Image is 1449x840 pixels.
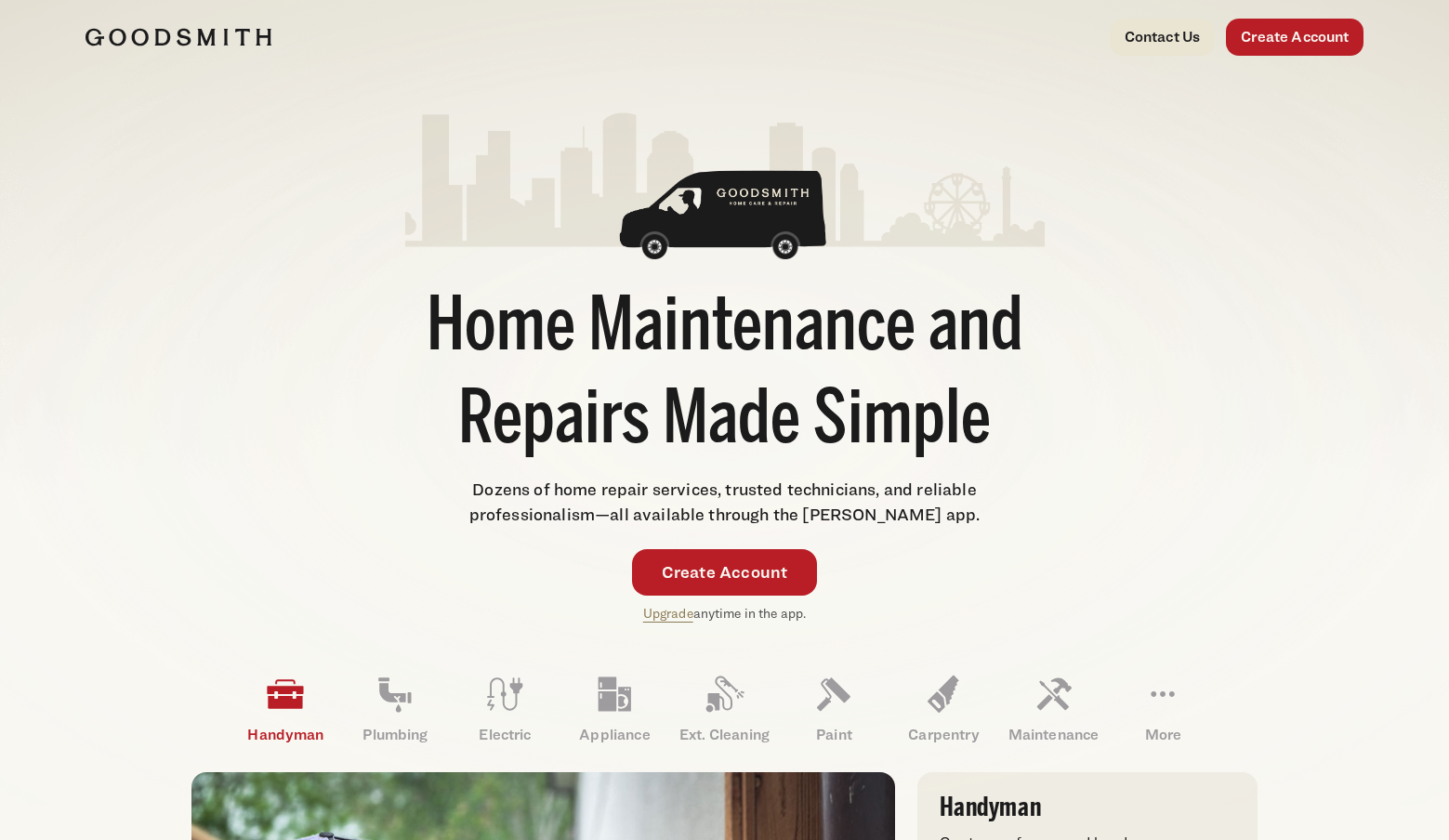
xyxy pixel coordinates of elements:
[632,549,818,596] a: Create Account
[450,724,560,746] p: Electric
[1110,19,1216,56] a: Contact Us
[643,603,807,624] p: anytime in the app.
[1108,724,1218,746] p: More
[998,661,1108,757] a: Maintenance
[560,661,669,757] a: Appliance
[1226,19,1363,56] a: Create Account
[560,724,669,746] p: Appliance
[998,724,1108,746] p: Maintenance
[669,661,779,757] a: Ext. Cleaning
[779,661,889,757] a: Paint
[469,479,981,524] span: Dozens of home repair services, trusted technicians, and reliable professionalism—all available t...
[231,724,340,746] p: Handyman
[643,605,693,621] a: Upgrade
[340,661,450,757] a: Plumbing
[940,794,1235,820] h3: Handyman
[405,283,1045,469] h1: Home Maintenance and Repairs Made Simple
[669,724,779,746] p: Ext. Cleaning
[340,724,450,746] p: Plumbing
[86,28,271,46] img: Goodsmith
[450,661,560,757] a: Electric
[889,661,998,757] a: Carpentry
[1108,661,1218,757] a: More
[779,724,889,746] p: Paint
[889,724,998,746] p: Carpentry
[231,661,340,757] a: Handyman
